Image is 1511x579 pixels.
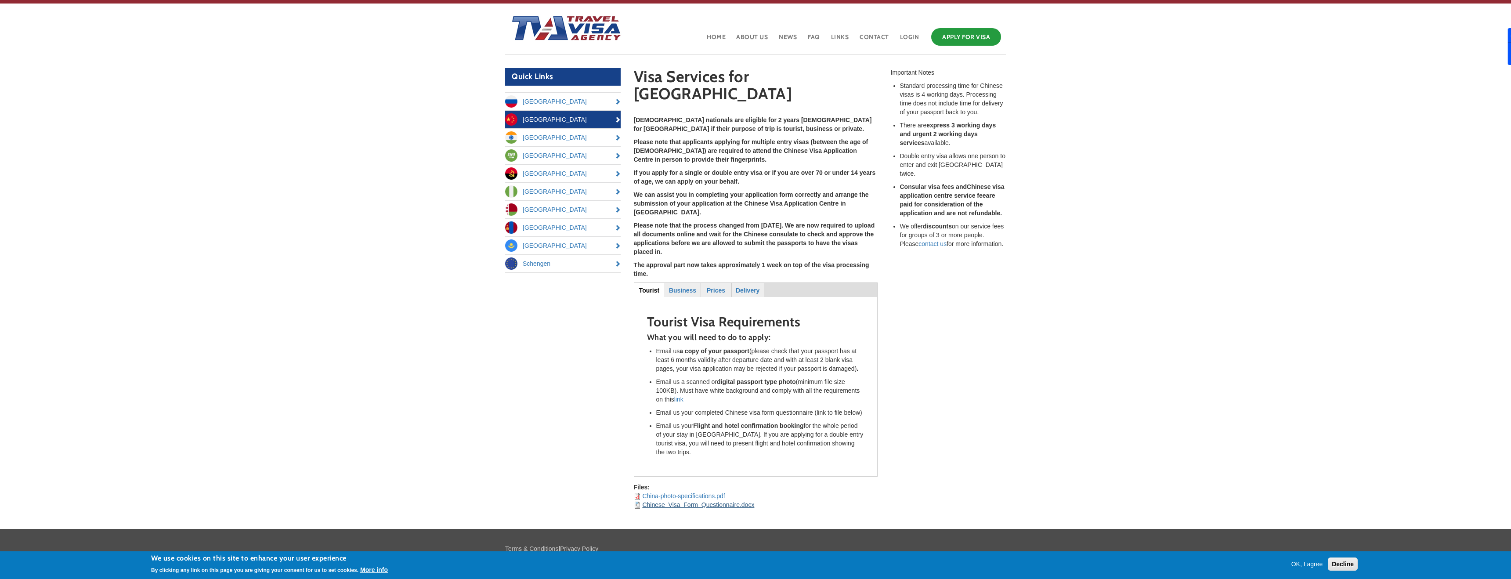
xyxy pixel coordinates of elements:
[505,93,621,110] a: [GEOGRAPHIC_DATA]
[656,377,864,404] li: Email us a scanned or (minimum file size 100KB). Must have white background and comply with all t...
[923,223,952,230] strong: discounts
[899,26,920,54] a: Login
[634,169,876,185] strong: If you apply for a single or double entry visa or if you are over 70 or under 14 years of age, we...
[634,493,641,500] img: application/pdf
[918,240,947,247] a: contact us
[505,7,622,51] img: Home
[634,502,641,509] img: application/vnd.openxmlformats-officedocument.wordprocessingml.document
[900,183,1005,199] strong: Chinese visa application centre service fee
[717,378,796,385] strong: digital passport type photo
[736,287,759,294] strong: Delivery
[669,287,696,294] strong: Business
[900,81,1006,116] li: Standard processing time for Chinese visas is 4 working days. Processing time does not include ti...
[505,201,621,218] a: [GEOGRAPHIC_DATA]
[505,255,621,272] a: Schengen
[505,219,621,236] a: [GEOGRAPHIC_DATA]
[732,283,763,297] a: Delivery
[735,26,769,54] a: About Us
[634,222,875,255] strong: Please note that the process changed from [DATE]. We are now required to upload all documents onl...
[647,315,864,329] h2: Tourist Visa Requirements
[900,122,996,146] strong: express 3 working days and urgent 2 working days services
[707,287,725,294] strong: Prices
[693,422,803,429] strong: Flight and hotel confirmation booking
[505,237,621,254] a: [GEOGRAPHIC_DATA]
[857,365,858,372] strong: .
[505,111,621,128] a: [GEOGRAPHIC_DATA]
[505,183,621,200] a: [GEOGRAPHIC_DATA]
[560,545,598,552] a: Privacy Policy
[634,191,869,216] strong: We can assist you in completing your application form correctly and arrange the submission of you...
[634,483,878,492] div: Files:
[931,28,1001,46] a: Apply for Visa
[706,26,727,54] a: Home
[665,283,700,297] a: Business
[656,347,864,373] li: Email us (please check that your passport has at least 6 months validity after departure date and...
[701,283,731,297] a: Prices
[505,165,621,182] a: [GEOGRAPHIC_DATA]
[634,68,878,107] h1: Visa Services for [GEOGRAPHIC_DATA]
[674,396,683,403] a: link
[505,544,1006,553] p: |
[647,333,864,342] h4: What you will need to do to apply:
[151,554,388,563] h2: We use cookies on this site to enhance your user experience
[1328,557,1358,571] button: Decline
[891,68,1006,77] div: Important Notes
[900,121,1006,147] li: There are available.
[830,26,850,54] a: Links
[639,287,659,294] strong: Tourist
[151,567,358,573] p: By clicking any link on this page you are giving your consent for us to set cookies.
[634,283,665,297] a: Tourist
[505,147,621,164] a: [GEOGRAPHIC_DATA]
[642,492,725,499] a: China-photo-specifications.pdf
[656,408,864,417] li: Email us your completed Chinese visa form questionnaire (link to file below)
[505,129,621,146] a: [GEOGRAPHIC_DATA]
[900,222,1006,248] li: We offer on our service fees for groups of 3 or more people. Please for more information.
[656,421,864,456] li: Email us your for the whole period of your stay in [GEOGRAPHIC_DATA]. If you are applying for a d...
[900,192,1002,217] strong: are paid for consideration of the application and are not refundable.
[807,26,821,54] a: FAQ
[505,545,558,552] a: Terms & Conditions
[859,26,890,54] a: Contact
[1288,560,1327,568] button: OK, I agree
[634,138,868,163] strong: Please note that applicants applying for multiple entry visas (between the age of [DEMOGRAPHIC_DA...
[360,565,388,574] button: More info
[900,183,967,190] strong: Consular visa fees and
[634,261,869,277] strong: The approval part now takes approximately 1 week on top of the visa processing time.
[642,501,754,508] a: Chinese_Visa_Form_Questionnaire.docx
[778,26,798,54] a: News
[680,347,749,355] strong: a copy of your passport
[900,152,1006,178] li: Double entry visa allows one person to enter and exit [GEOGRAPHIC_DATA] twice.
[634,116,872,132] strong: [DEMOGRAPHIC_DATA] nationals are eligible for 2 years [DEMOGRAPHIC_DATA] for [GEOGRAPHIC_DATA] if...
